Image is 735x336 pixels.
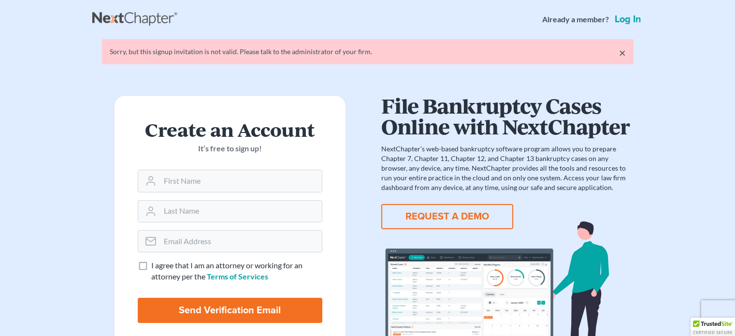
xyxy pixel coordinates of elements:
[160,231,322,252] input: Email Address
[381,144,630,192] p: NextChapter’s web-based bankruptcy software program allows you to prepare Chapter 7, Chapter 11, ...
[151,261,303,281] span: I agree that I am an attorney or working for an attorney per the
[207,272,268,281] a: Terms of Services
[110,47,626,57] div: Sorry, but this signup invitation is not valid. Please talk to the administrator of your firm.
[381,95,630,136] h1: File Bankruptcy Cases Online with NextChapter
[138,143,322,154] p: It’s free to sign up!
[542,14,609,25] strong: Already a member?
[160,170,322,191] input: First Name
[138,119,322,139] h2: Create an Account
[160,201,322,222] input: Last Name
[619,47,626,58] a: ×
[138,298,322,323] input: Send Verification Email
[381,204,513,229] button: REQUEST A DEMO
[613,15,643,24] a: Log in
[691,318,735,336] div: TrustedSite Certified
